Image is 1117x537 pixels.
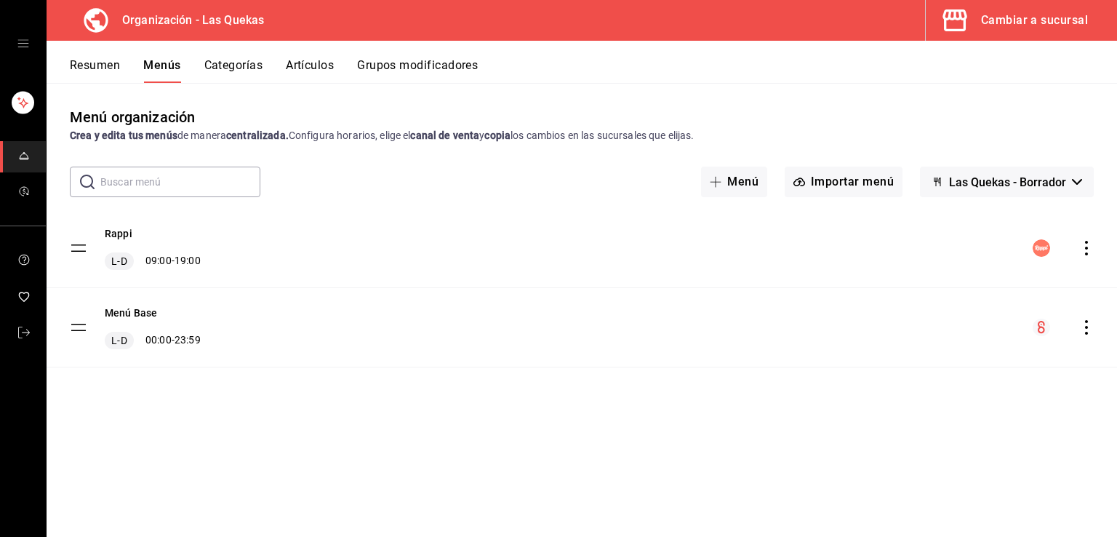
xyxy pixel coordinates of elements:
button: Las Quekas - Borrador [920,167,1094,197]
button: Menú Base [105,306,157,320]
strong: centralizada. [226,130,289,141]
div: navigation tabs [70,58,1117,83]
input: Buscar menú [100,167,260,196]
strong: Crea y edita tus menús [70,130,177,141]
button: open drawer [17,38,29,49]
span: L-D [108,333,129,348]
div: Cambiar a sucursal [981,10,1088,31]
button: drag [70,319,87,336]
strong: copia [484,130,511,141]
button: Menú [701,167,767,197]
button: Grupos modificadores [357,58,478,83]
div: 00:00 - 23:59 [105,332,201,349]
button: Resumen [70,58,120,83]
span: L-D [108,254,129,268]
button: Categorías [204,58,263,83]
h3: Organización - Las Quekas [111,12,264,29]
div: Menú organización [70,106,195,128]
button: actions [1079,241,1094,255]
div: 09:00 - 19:00 [105,252,201,270]
button: actions [1079,320,1094,335]
button: Importar menú [785,167,902,197]
strong: canal de venta [410,130,479,141]
table: menu-maker-table [47,209,1117,367]
button: drag [70,239,87,257]
button: Menús [143,58,180,83]
button: Rappi [105,226,132,241]
button: Artículos [286,58,334,83]
div: de manera Configura horarios, elige el y los cambios en las sucursales que elijas. [70,128,1094,143]
span: Las Quekas - Borrador [949,175,1066,189]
